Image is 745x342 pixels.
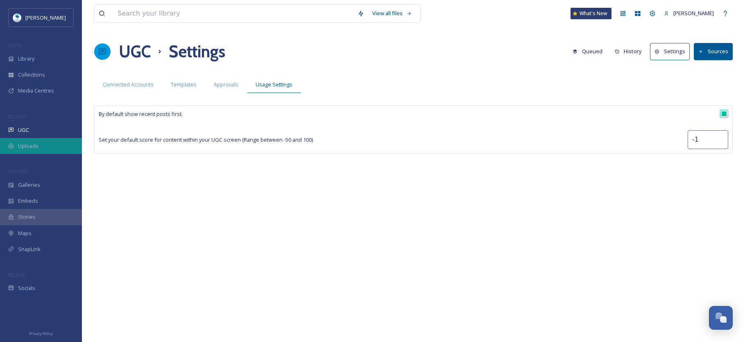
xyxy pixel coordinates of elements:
[25,14,66,21] span: [PERSON_NAME]
[18,87,54,95] span: Media Centres
[18,229,32,237] span: Maps
[18,245,41,253] span: SnapLink
[571,8,611,19] a: What's New
[18,142,38,150] span: Uploads
[99,110,183,118] span: By default show recent posts first.
[99,136,313,144] span: Set your default score for content within your UGC screen (Range between -50 and 100)
[650,43,690,60] button: Settings
[18,213,36,221] span: Stories
[611,43,646,59] button: History
[13,14,21,22] img: download.jpeg
[709,306,733,330] button: Open Chat
[256,81,292,88] span: Usage Settings
[650,43,694,60] a: Settings
[171,81,197,88] span: Templates
[568,43,611,59] a: Queued
[18,126,29,134] span: UGC
[8,42,23,48] span: MEDIA
[8,168,27,174] span: WIDGETS
[8,272,25,278] span: SOCIALS
[694,43,733,60] button: Sources
[169,39,225,64] h1: Settings
[29,331,53,336] span: Privacy Policy
[119,39,151,64] a: UGC
[214,81,238,88] span: Approvals
[113,5,353,23] input: Search your library
[18,55,34,63] span: Library
[103,81,154,88] span: Connected Accounts
[568,43,607,59] button: Queued
[8,113,26,120] span: COLLECT
[611,43,650,59] a: History
[368,5,416,21] a: View all files
[18,181,40,189] span: Galleries
[29,328,53,338] a: Privacy Policy
[660,5,718,21] a: [PERSON_NAME]
[18,197,38,205] span: Embeds
[18,284,35,292] span: Socials
[18,71,45,79] span: Collections
[673,9,714,17] span: [PERSON_NAME]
